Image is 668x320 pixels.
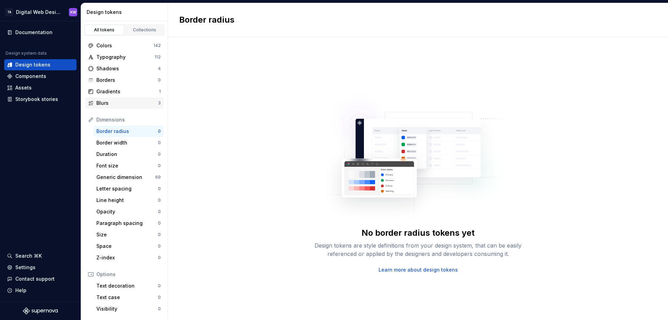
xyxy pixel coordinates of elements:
div: Contact support [15,275,55,282]
div: 1 [159,89,161,94]
a: Duration0 [94,149,164,160]
div: TA [5,8,13,16]
div: Duration [96,151,158,158]
div: Borders [96,77,158,84]
a: Design tokens [4,59,77,70]
div: Line height [96,197,158,204]
a: Gradients1 [85,86,164,97]
a: Components [4,71,77,82]
a: Typography112 [85,52,164,63]
div: Settings [15,264,35,271]
div: 0 [158,186,161,192]
div: 0 [158,243,161,249]
a: Documentation [4,27,77,38]
div: 0 [158,163,161,169]
div: Typography [96,54,154,61]
div: Help [15,287,26,294]
div: Border radius [96,128,158,135]
div: 0 [158,77,161,83]
a: Colors142 [85,40,164,51]
a: Text decoration0 [94,280,164,291]
a: Assets [4,82,77,93]
button: Search ⌘K [4,250,77,262]
div: Documentation [15,29,53,36]
div: 0 [158,197,161,203]
a: Border width0 [94,137,164,148]
div: 0 [158,220,161,226]
a: Text case0 [94,292,164,303]
button: Contact support [4,273,77,284]
div: 0 [158,255,161,260]
button: TADigital Web DesignKW [1,5,79,19]
a: Space0 [94,241,164,252]
a: Border radius0 [94,126,164,137]
a: Opacity0 [94,206,164,217]
div: Size [96,231,158,238]
a: Settings [4,262,77,273]
div: 0 [158,295,161,300]
div: Design tokens [87,9,165,16]
div: 69 [155,174,161,180]
div: Options [96,271,161,278]
a: Blurs3 [85,97,164,109]
div: Collections [127,27,162,33]
div: Text decoration [96,282,158,289]
a: Size0 [94,229,164,240]
div: 3 [158,100,161,106]
div: Opacity [96,208,158,215]
div: Shadows [96,65,158,72]
h2: Border radius [179,14,234,25]
div: Z-index [96,254,158,261]
div: 0 [158,306,161,312]
div: 142 [153,43,161,48]
div: 0 [158,232,161,237]
div: Storybook stories [15,96,58,103]
div: Gradients [96,88,159,95]
div: 0 [158,209,161,214]
div: Text case [96,294,158,301]
div: Assets [15,84,32,91]
div: All tokens [87,27,122,33]
div: 0 [158,128,161,134]
a: Storybook stories [4,94,77,105]
div: Generic dimension [96,174,155,181]
div: 0 [158,151,161,157]
a: Z-index0 [94,252,164,263]
svg: Supernova Logo [23,307,58,314]
div: Paragraph spacing [96,220,158,227]
div: Letter spacing [96,185,158,192]
button: Help [4,285,77,296]
div: No border radius tokens yet [361,227,475,239]
div: 0 [158,140,161,146]
div: Components [15,73,46,80]
div: Design tokens [15,61,50,68]
a: Shadows4 [85,63,164,74]
div: Colors [96,42,153,49]
div: 112 [154,54,161,60]
div: KW [70,9,76,15]
a: Font size0 [94,160,164,171]
div: Space [96,243,158,250]
a: Generic dimension69 [94,172,164,183]
a: Visibility0 [94,303,164,314]
div: Visibility [96,305,158,312]
div: Dimensions [96,116,161,123]
div: Search ⌘K [15,252,42,259]
div: 4 [158,66,161,71]
div: Blurs [96,100,158,107]
div: Digital Web Design [16,9,61,16]
a: Letter spacing0 [94,183,164,194]
div: Design system data [6,50,47,56]
a: Borders0 [85,75,164,86]
div: Font size [96,162,158,169]
div: 0 [158,283,161,289]
div: Design tokens are style definitions from your design system, that can be easily referenced or app... [307,241,530,258]
a: Learn more about design tokens [379,266,458,273]
a: Paragraph spacing0 [94,218,164,229]
a: Line height0 [94,195,164,206]
div: Border width [96,139,158,146]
